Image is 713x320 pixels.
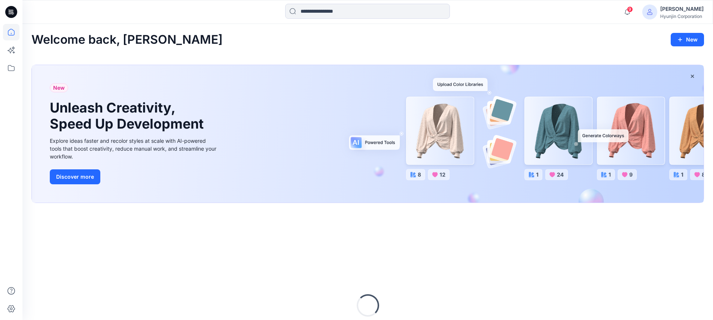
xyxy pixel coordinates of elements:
h1: Unleash Creativity, Speed Up Development [50,100,207,132]
div: Hyunjin Corporation [660,13,704,19]
button: New [671,33,704,46]
span: 9 [627,6,633,12]
div: [PERSON_NAME] [660,4,704,13]
a: Discover more [50,169,218,184]
div: Explore ideas faster and recolor styles at scale with AI-powered tools that boost creativity, red... [50,137,218,160]
span: New [53,83,65,92]
h2: Welcome back, [PERSON_NAME] [31,33,223,47]
button: Discover more [50,169,100,184]
svg: avatar [647,9,653,15]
